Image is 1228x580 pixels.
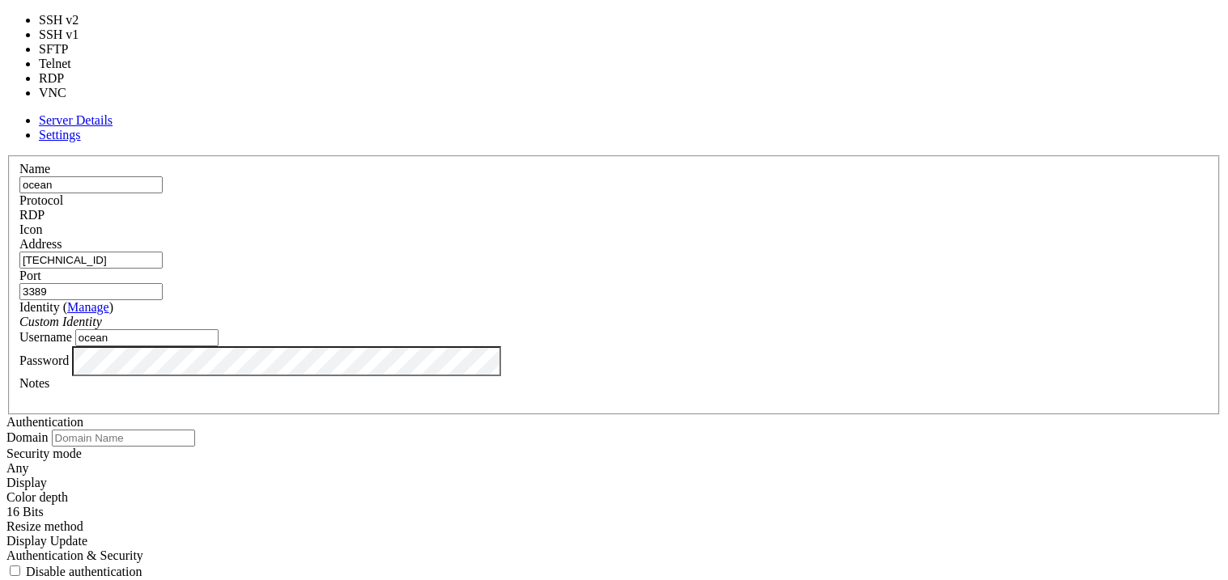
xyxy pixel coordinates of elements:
label: Display [6,476,47,489]
li: RDP [39,71,98,86]
span: Display Update [6,534,87,548]
label: Notes [19,376,49,390]
label: Security mode [6,447,82,460]
li: VNC [39,86,98,100]
li: Telnet [39,57,98,71]
input: Domain Name [52,430,195,447]
div: 16 Bits [6,505,1222,519]
label: Authentication & Security [6,548,143,562]
label: Icon [19,222,42,236]
a: Manage [67,300,109,314]
label: Address [19,237,62,251]
label: Password [19,354,69,367]
li: SFTP [39,42,98,57]
input: Login Username [75,329,219,346]
a: Settings [39,128,81,142]
span: ( ) [63,300,113,314]
div: Display Update [6,534,1222,548]
label: Name [19,162,50,176]
span: Any [6,461,29,475]
label: Authentication [6,415,83,429]
div: RDP [19,208,1209,222]
a: Server Details [39,113,113,127]
i: Custom Identity [19,315,102,328]
label: Port [19,269,41,282]
input: Host Name or IP [19,252,163,269]
label: If set to true, authentication will be disabled. Note that this refers to authentication that tak... [6,565,142,578]
span: Disable authentication [26,565,142,578]
span: RDP [19,208,45,222]
div: Custom Identity [19,315,1209,329]
label: Protocol [19,193,63,207]
label: The color depth to request, in bits-per-pixel. [6,490,68,504]
input: Server Name [19,176,163,193]
input: Disable authentication [10,565,20,576]
input: Port Number [19,283,163,300]
li: SSH v2 [39,13,98,28]
div: Any [6,461,1222,476]
label: Username [19,330,72,344]
label: Identity [19,300,113,314]
span: 16 Bits [6,505,44,519]
label: Domain [6,430,49,444]
li: SSH v1 [39,28,98,42]
label: Display Update channel added with RDP 8.1 to signal the server when the client display size has c... [6,519,83,533]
